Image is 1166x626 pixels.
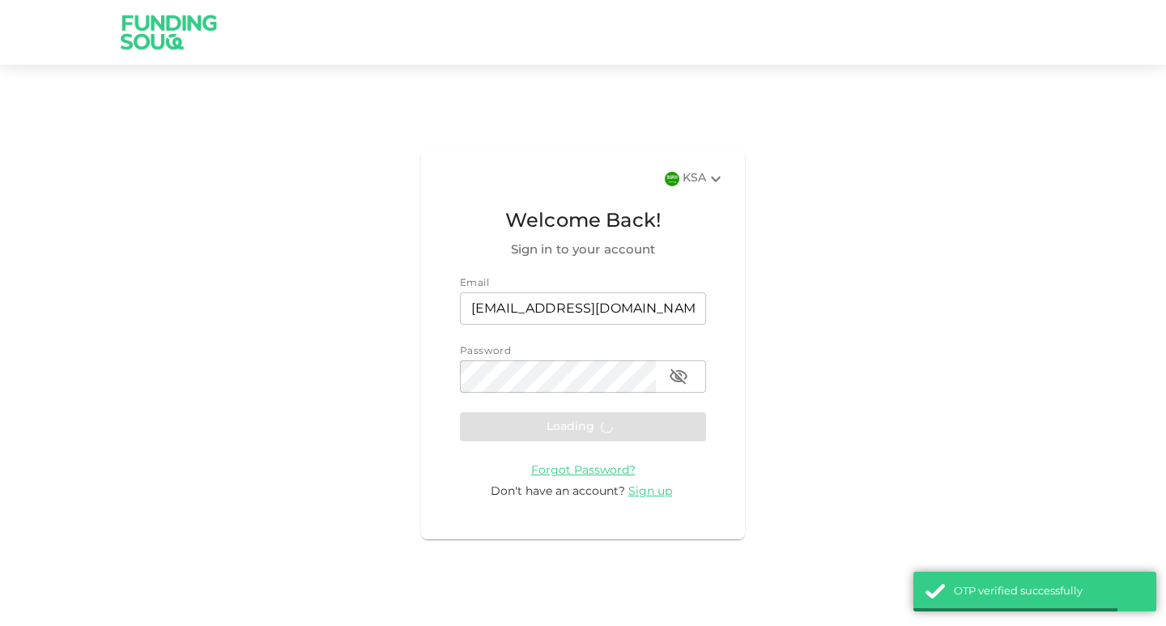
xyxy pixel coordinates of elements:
span: Don't have an account? [491,486,625,497]
span: Sign in to your account [460,241,706,260]
input: password [460,360,656,393]
span: Sign up [628,486,672,497]
span: Password [460,347,511,356]
a: Forgot Password? [531,464,636,476]
span: Welcome Back! [460,207,706,237]
span: Forgot Password? [531,465,636,476]
div: OTP verified successfully [954,584,1144,600]
span: Email [460,279,489,288]
img: flag-sa.b9a346574cdc8950dd34b50780441f57.svg [665,172,679,186]
input: email [460,292,706,325]
div: KSA [683,169,726,189]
